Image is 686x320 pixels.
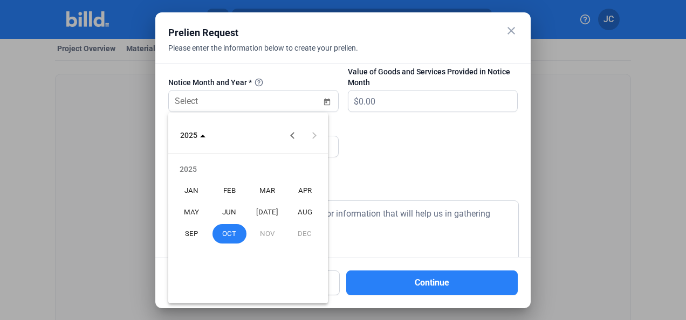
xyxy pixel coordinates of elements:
[173,180,210,201] button: January 2025
[212,224,246,244] span: OCT
[210,201,248,223] button: June 2025
[248,201,286,223] button: July 2025
[282,124,304,146] button: Previous year
[210,223,248,245] button: October 2025
[175,224,209,244] span: SEP
[175,126,210,145] button: Choose date
[173,223,210,245] button: September 2025
[288,181,322,200] span: APR
[212,181,246,200] span: FEB
[288,203,322,222] span: AUG
[248,223,286,245] button: November 2025
[286,223,324,245] button: December 2025
[180,131,197,140] span: 2025
[288,224,322,244] span: DEC
[210,180,248,201] button: February 2025
[250,224,284,244] span: NOV
[212,203,246,222] span: JUN
[250,181,284,200] span: MAR
[286,201,324,223] button: August 2025
[248,180,286,201] button: March 2025
[286,180,324,201] button: April 2025
[175,203,209,222] span: MAY
[173,158,324,180] td: 2025
[175,181,209,200] span: JAN
[250,203,284,222] span: [DATE]
[173,201,210,223] button: May 2025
